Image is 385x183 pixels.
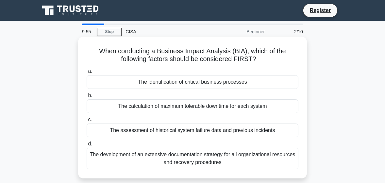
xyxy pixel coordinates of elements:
[88,117,92,122] span: c.
[87,99,298,113] div: The calculation of maximum tolerable downtime for each system
[87,75,298,89] div: The identification of critical business processes
[306,6,335,14] a: Register
[88,141,92,146] span: d.
[211,25,269,38] div: Beginner
[97,28,122,36] a: Stop
[88,92,92,98] span: b.
[269,25,307,38] div: 2/10
[88,68,92,74] span: a.
[87,148,298,169] div: The development of an extensive documentation strategy for all organizational resources and recov...
[122,25,211,38] div: CISA
[86,47,299,63] h5: When conducting a Business Impact Analysis (BIA), which of the following factors should be consid...
[87,124,298,137] div: The assessment of historical system failure data and previous incidents
[78,25,97,38] div: 9:55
